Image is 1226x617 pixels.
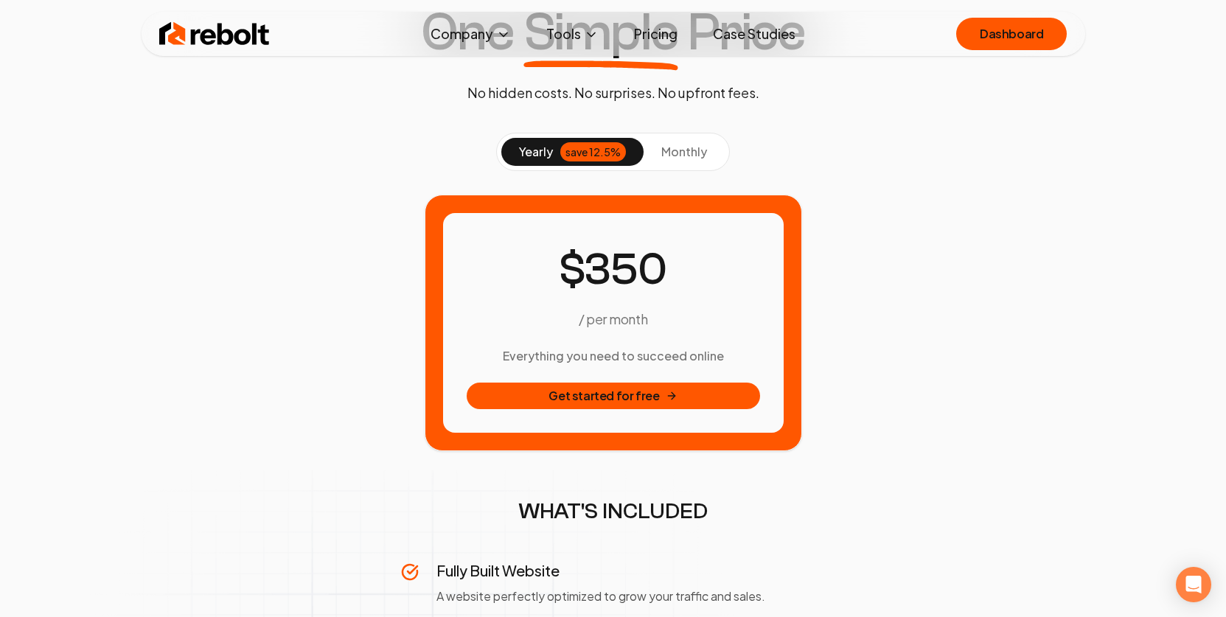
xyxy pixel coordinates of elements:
[622,19,689,49] a: Pricing
[421,6,806,59] h1: One Price
[560,142,626,161] div: save 12.5%
[579,309,647,330] p: / per month
[661,144,707,159] span: monthly
[467,83,759,103] p: No hidden costs. No surprises. No upfront fees.
[467,383,760,409] button: Get started for free
[436,587,826,606] p: A website perfectly optimized to grow your traffic and sales.
[436,560,826,581] h3: Fully Built Website
[1176,567,1211,602] div: Open Intercom Messenger
[956,18,1067,50] a: Dashboard
[519,143,553,161] span: yearly
[159,19,270,49] img: Rebolt Logo
[419,19,523,49] button: Company
[467,347,760,365] h3: Everything you need to succeed online
[501,138,644,166] button: yearlysave 12.5%
[523,6,678,59] span: Simple
[401,498,826,525] h2: WHAT'S INCLUDED
[534,19,610,49] button: Tools
[701,19,807,49] a: Case Studies
[644,138,725,166] button: monthly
